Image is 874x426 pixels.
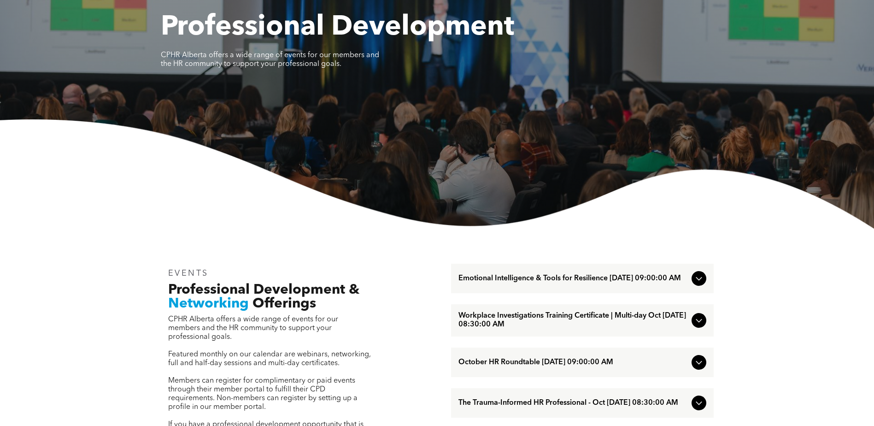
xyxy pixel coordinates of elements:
span: Workplace Investigations Training Certificate | Multi-day Oct [DATE] 08:30:00 AM [458,312,688,329]
span: Emotional Intelligence & Tools for Resilience [DATE] 09:00:00 AM [458,274,688,283]
span: CPHR Alberta offers a wide range of events for our members and the HR community to support your p... [168,316,338,341]
span: Members can register for complimentary or paid events through their member portal to fulfill thei... [168,377,358,411]
span: EVENTS [168,269,209,278]
span: Networking [168,297,249,311]
span: CPHR Alberta offers a wide range of events for our members and the HR community to support your p... [161,52,379,68]
span: The Trauma-Informed HR Professional - Oct [DATE] 08:30:00 AM [458,399,688,408]
span: October HR Roundtable [DATE] 09:00:00 AM [458,358,688,367]
span: Featured monthly on our calendar are webinars, networking, full and half-day sessions and multi-d... [168,351,371,367]
span: Offerings [252,297,316,311]
span: Professional Development & [168,283,359,297]
span: Professional Development [161,14,514,41]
